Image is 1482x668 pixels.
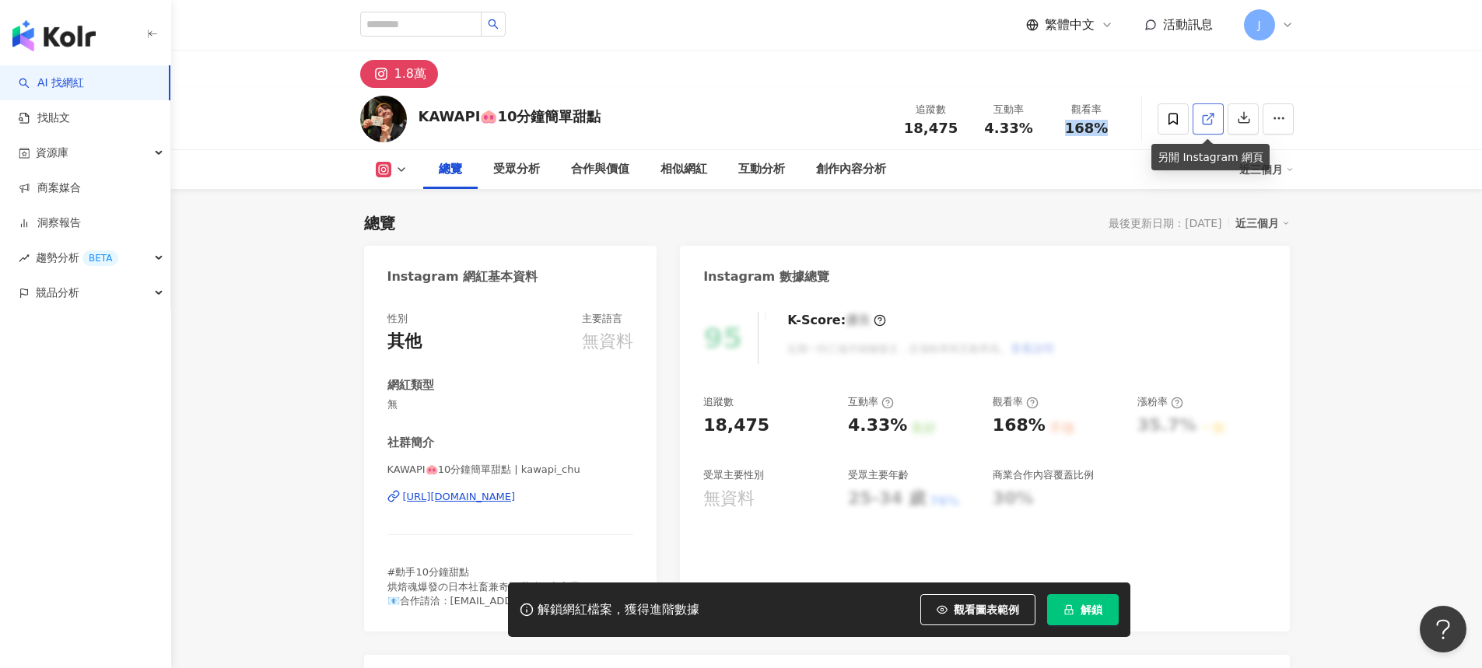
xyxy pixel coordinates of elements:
div: 漲粉率 [1137,395,1183,409]
div: 相似網紅 [660,160,707,179]
div: 受眾主要性別 [703,468,764,482]
span: J [1257,16,1260,33]
div: 受眾分析 [493,160,540,179]
div: 近三個月 [1235,213,1290,233]
span: search [488,19,499,30]
a: searchAI 找網紅 [19,75,84,91]
div: 4.33% [848,414,907,438]
div: [URL][DOMAIN_NAME] [403,490,516,504]
div: 觀看率 [1057,102,1116,117]
div: 追蹤數 [902,102,961,117]
div: 社群簡介 [387,435,434,451]
span: lock [1063,604,1074,615]
div: 追蹤數 [703,395,734,409]
a: 商案媒合 [19,180,81,196]
button: 觀看圖表範例 [920,594,1035,625]
div: KAWAPI🐽10分鐘簡單甜點 [419,107,601,126]
div: 解鎖網紅檔案，獲得進階數據 [538,602,699,618]
a: [URL][DOMAIN_NAME] [387,490,634,504]
span: 168% [1065,121,1109,136]
div: Instagram 數據總覽 [703,268,829,285]
span: rise [19,253,30,264]
span: 觀看圖表範例 [954,603,1019,616]
div: 1.8萬 [394,63,426,85]
div: 無資料 [582,330,633,354]
div: 主要語言 [582,312,622,326]
span: 解鎖 [1081,603,1102,616]
div: BETA [82,250,118,266]
div: 總覽 [439,160,462,179]
button: 1.8萬 [360,60,438,88]
span: 4.33% [984,121,1032,136]
div: 受眾主要年齡 [848,468,909,482]
div: 其他 [387,330,422,354]
div: 互動分析 [738,160,785,179]
span: #動手10分鐘甜點 烘焙魂爆發の日本社畜兼奇怪甜點研究家👩🏽‍🍳 📧合作請洽：[EMAIL_ADDRESS][DOMAIN_NAME] [387,566,627,606]
div: K-Score : [787,312,886,329]
div: 合作與價值 [571,160,629,179]
div: Instagram 網紅基本資料 [387,268,538,285]
div: 網紅類型 [387,377,434,393]
div: 觀看率 [993,395,1039,409]
div: 最後更新日期：[DATE] [1109,217,1221,229]
div: 總覽 [364,212,395,234]
div: 互動率 [848,395,894,409]
span: 趨勢分析 [36,240,118,275]
span: 無 [387,397,634,411]
span: KAWAPI🐽10分鐘簡單甜點 | kawapi_chu [387,463,634,477]
span: 繁體中文 [1045,16,1095,33]
a: 找貼文 [19,110,70,126]
div: 創作內容分析 [816,160,886,179]
span: 活動訊息 [1163,17,1213,32]
img: logo [12,20,96,51]
a: 洞察報告 [19,215,81,231]
div: 另開 Instagram 網頁 [1151,144,1270,170]
img: KOL Avatar [360,96,407,142]
button: 解鎖 [1047,594,1119,625]
span: 競品分析 [36,275,79,310]
div: 18,475 [703,414,769,438]
div: 商業合作內容覆蓋比例 [993,468,1094,482]
span: 18,475 [904,120,958,136]
div: 互動率 [979,102,1039,117]
span: 資源庫 [36,135,68,170]
div: 無資料 [703,487,755,511]
div: 性別 [387,312,408,326]
div: 168% [993,414,1046,438]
